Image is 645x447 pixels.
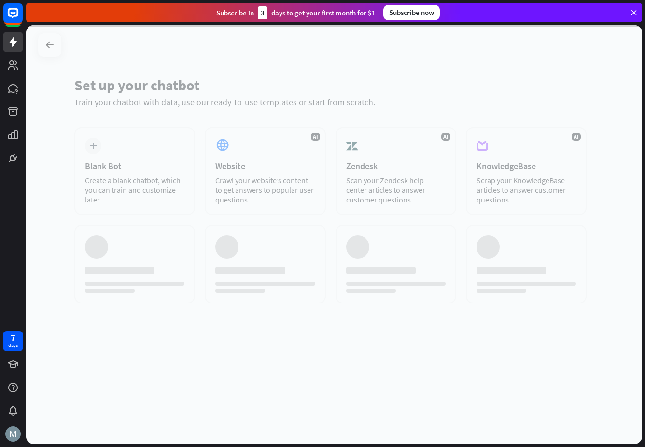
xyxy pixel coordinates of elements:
[258,6,267,19] div: 3
[216,6,376,19] div: Subscribe in days to get your first month for $1
[383,5,440,20] div: Subscribe now
[11,333,15,342] div: 7
[3,331,23,351] a: 7 days
[8,342,18,349] div: days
